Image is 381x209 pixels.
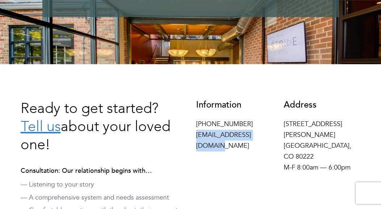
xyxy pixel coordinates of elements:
[21,100,185,155] h3: Ready to get started? about your loved one!
[21,167,185,175] h4: Consultation: Our relationship begins with…
[196,119,273,151] p: [PHONE_NUMBER] [EMAIL_ADDRESS][DOMAIN_NAME]
[284,100,361,110] h3: Address
[21,120,61,135] a: Tell us
[21,193,185,202] p: — A comprehensive system and needs assessment
[284,119,361,173] p: [STREET_ADDRESS][PERSON_NAME] [GEOGRAPHIC_DATA], CO 80222 M-F 8:00am — 6:00pm
[196,100,273,110] h3: Information
[21,180,185,189] p: — Listening to your story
